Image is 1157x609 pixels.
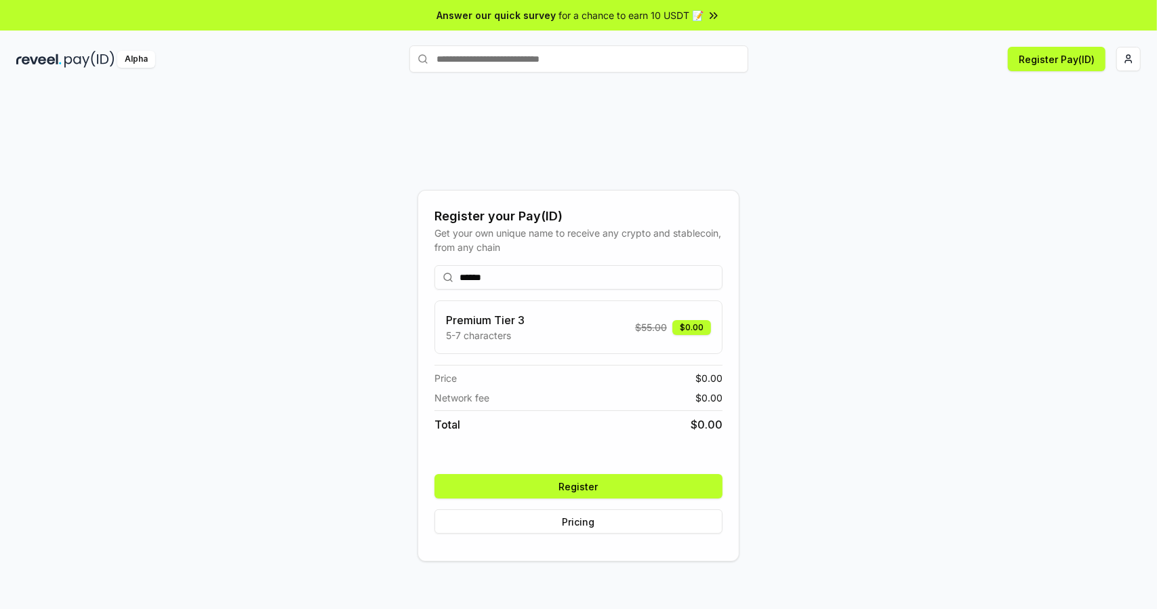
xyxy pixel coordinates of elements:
[635,320,667,334] span: $ 55.00
[434,226,723,254] div: Get your own unique name to receive any crypto and stablecoin, from any chain
[695,371,723,385] span: $ 0.00
[446,312,525,328] h3: Premium Tier 3
[64,51,115,68] img: pay_id
[434,416,460,433] span: Total
[434,207,723,226] div: Register your Pay(ID)
[1008,47,1105,71] button: Register Pay(ID)
[434,509,723,534] button: Pricing
[117,51,155,68] div: Alpha
[559,8,704,22] span: for a chance to earn 10 USDT 📝
[437,8,556,22] span: Answer our quick survey
[434,474,723,498] button: Register
[695,391,723,405] span: $ 0.00
[16,51,62,68] img: reveel_dark
[446,328,525,342] p: 5-7 characters
[434,391,489,405] span: Network fee
[434,371,457,385] span: Price
[691,416,723,433] span: $ 0.00
[672,320,711,335] div: $0.00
